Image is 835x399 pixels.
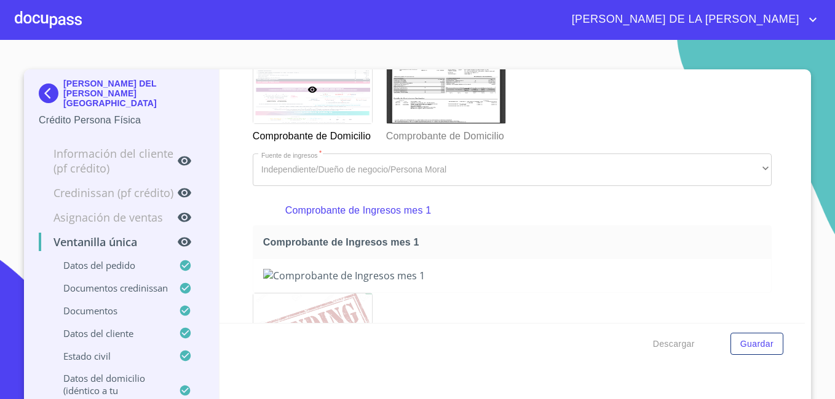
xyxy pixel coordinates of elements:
img: Docupass spot blue [39,83,63,103]
p: Estado Civil [39,350,179,362]
p: Ventanilla única [39,234,177,249]
button: account of current user [563,10,820,29]
span: Descargar [653,336,695,352]
p: Comprobante de Domicilio [253,124,371,144]
p: Información del cliente (PF crédito) [39,146,177,176]
p: Crédito Persona Física [39,113,204,128]
p: Datos del pedido [39,259,179,271]
p: Asignación de Ventas [39,210,177,225]
p: Documentos [39,304,179,317]
button: Descargar [648,333,700,355]
div: Independiente/Dueño de negocio/Persona Moral [253,153,772,187]
p: Comprobante de Ingresos mes 1 [285,203,739,218]
p: Documentos CrediNissan [39,282,179,294]
span: [PERSON_NAME] DE LA [PERSON_NAME] [563,10,805,29]
p: Credinissan (PF crédito) [39,185,177,200]
p: Datos del cliente [39,327,179,339]
p: [PERSON_NAME] DEL [PERSON_NAME][GEOGRAPHIC_DATA] [63,79,204,108]
img: Comprobante de Domicilio [387,56,505,123]
img: Comprobante de Ingresos mes 1 [263,269,761,282]
span: Comprobante de Ingresos mes 1 [263,236,766,249]
span: Guardar [740,336,774,352]
div: [PERSON_NAME] DEL [PERSON_NAME][GEOGRAPHIC_DATA] [39,79,204,113]
button: Guardar [730,333,783,355]
p: Comprobante de Domicilio [386,124,505,144]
